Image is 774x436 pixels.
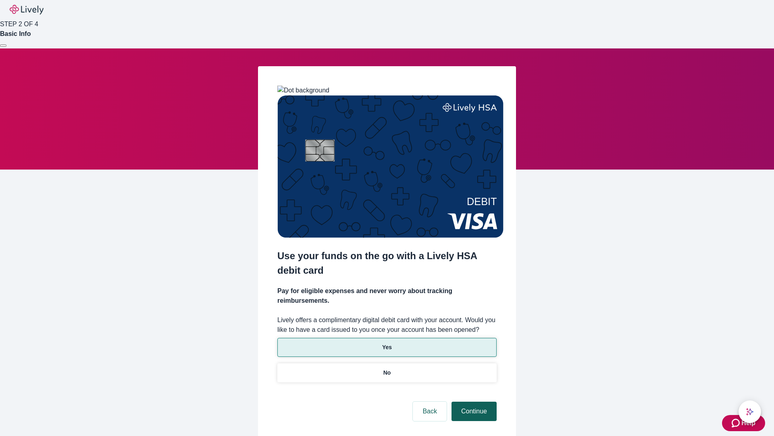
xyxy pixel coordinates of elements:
button: No [277,363,497,382]
button: Zendesk support iconHelp [722,415,765,431]
p: No [383,369,391,377]
img: Lively [10,5,44,15]
button: Yes [277,338,497,357]
svg: Zendesk support icon [732,418,741,428]
span: Help [741,418,755,428]
img: Debit card [277,95,504,238]
h2: Use your funds on the go with a Lively HSA debit card [277,249,497,278]
p: Yes [382,343,392,352]
button: chat [739,400,761,423]
button: Continue [451,402,497,421]
svg: Lively AI Assistant [746,408,754,416]
h4: Pay for eligible expenses and never worry about tracking reimbursements. [277,286,497,306]
img: Dot background [277,86,329,95]
button: Back [413,402,447,421]
label: Lively offers a complimentary digital debit card with your account. Would you like to have a card... [277,315,497,335]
